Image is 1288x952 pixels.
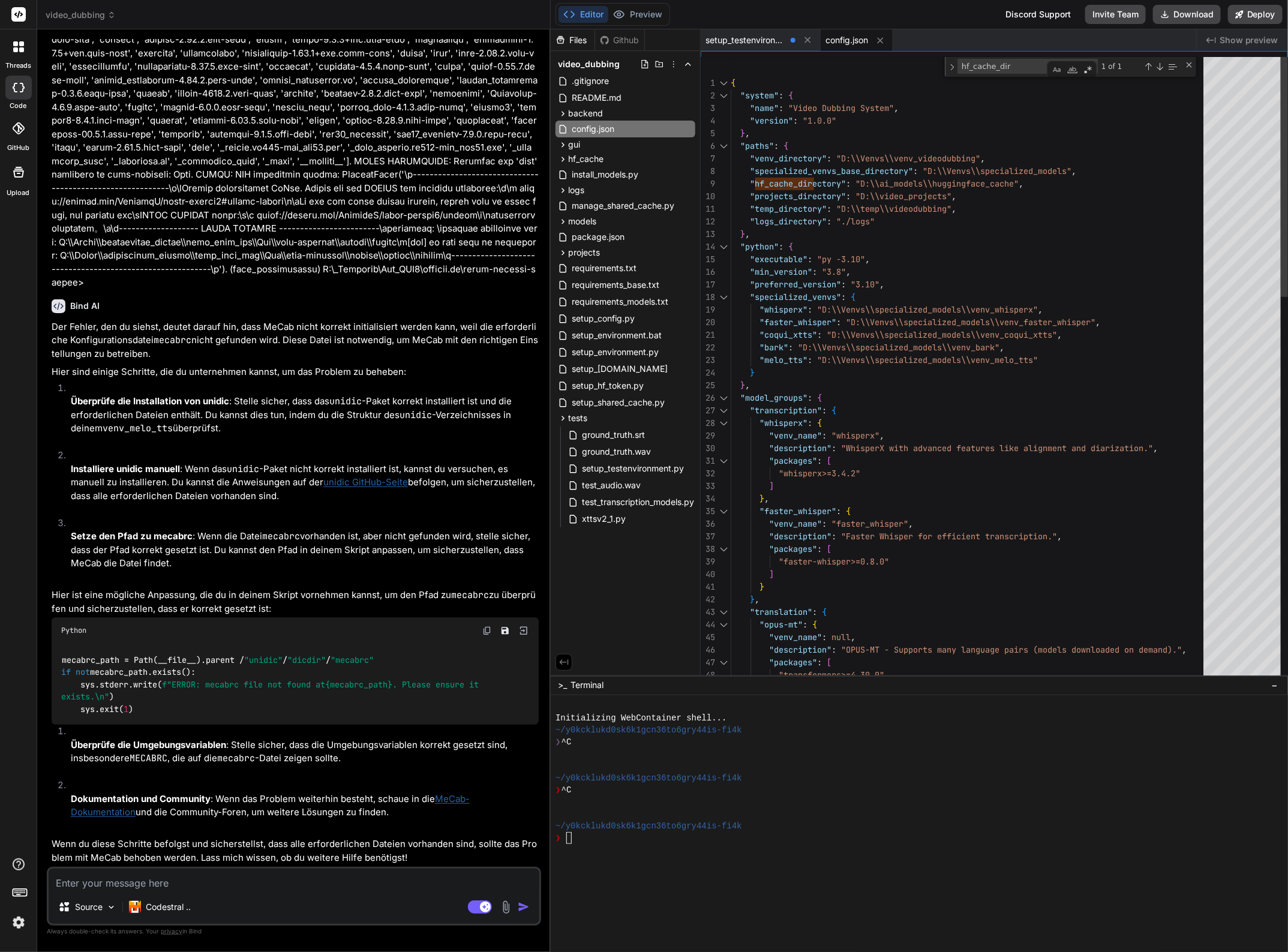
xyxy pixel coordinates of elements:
span: "whisperx" [759,418,807,428]
span: if [61,667,71,678]
span: setup_hf_token.py [571,379,645,393]
div: 19 [701,304,715,316]
span: } [750,594,755,605]
p: Hier ist eine mögliche Anpassung, die du in deinem Skript vornehmen kannst, um den Pfad zu zu übe... [52,588,539,615]
span: { [788,241,793,252]
div: 39 [701,555,715,568]
span: : [779,241,783,252]
div: Click to collapse the range. [716,241,732,253]
p: Hier sind einige Schritte, die du unternehmen kannst, um das Problem zu beheben: [52,365,539,379]
span: , [999,342,1004,353]
span: models [568,215,596,227]
span: : [803,619,807,630]
div: 27 [701,404,715,417]
label: GitHub [7,143,29,153]
span: "1.0.0" [803,115,836,126]
span: , [1038,304,1043,315]
span: : [841,292,846,302]
div: 36 [701,518,715,530]
span: gui [568,139,580,151]
strong: Installiere unidic manuell [71,463,180,475]
div: 6 [701,140,715,152]
textarea: Find [958,59,1058,73]
div: 16 [701,266,715,278]
div: 42 [701,593,715,606]
span: , [851,632,855,642]
span: "unidic" [244,654,283,665]
span: [ [827,657,831,668]
span: , [1182,644,1187,655]
span: "D:\\Venvs\\specialized_models\\venv_coqui_xtts" [827,329,1057,340]
p: Der Fehler, den du siehst, deutet darauf hin, dass MeCab nicht korrekt initialisiert werden kann,... [52,320,539,361]
span: requirements.txt [571,261,638,275]
span: , [1019,178,1023,189]
div: 29 [701,430,715,442]
span: .gitignore [571,74,610,88]
span: : [831,443,836,454]
div: 4 [701,115,715,127]
span: config.json [825,34,868,46]
span: "bark" [759,342,788,353]
span: video_dubbing [46,9,116,21]
button: Download [1153,5,1221,24]
label: threads [5,61,31,71]
p: : Wenn das -Paket nicht korrekt installiert ist, kannst du versuchen, es manuell zu installieren.... [71,463,539,503]
span: } [759,581,764,592]
label: code [10,101,27,111]
code: mecabrc [262,530,300,542]
span: logs [568,184,584,196]
span: xttsv2_1.py [581,512,627,526]
span: "dicdir" [287,654,326,665]
span: "specialized_venvs" [750,292,841,302]
div: 35 [701,505,715,518]
span: : [817,543,822,554]
span: : [822,405,827,416]
div: Click to collapse the range. [716,417,732,430]
span: : [812,606,817,617]
strong: Überprüfe die Installation von unidic [71,395,229,407]
span: { [831,405,836,416]
span: : [812,266,817,277]
span: "py -3.10" [817,254,865,265]
span: "faster_whisper" [759,506,836,516]
div: 3 [701,102,715,115]
div: 43 [701,606,715,618]
div: 30 [701,442,715,455]
div: 22 [701,341,715,354]
div: Previous Match (Shift+Enter) [1143,62,1153,71]
span: "D:\\Venvs\\specialized_models\\venv_faster_whispe [846,317,1086,328]
div: Click to collapse the range. [716,656,732,669]
span: README.md [571,91,623,105]
span: : [817,455,822,466]
span: "temp_directory" [750,203,827,214]
img: icon [518,901,530,913]
span: : [846,178,851,189]
span: , [908,518,913,529]
code: mecabrc_path = Path(__file__).parent / / / mecabrc_path.exists(): sys.stderr.write( ) sys.exit( ) [61,654,484,715]
span: "logs_directory" [750,216,827,227]
div: 20 [701,316,715,329]
span: Show preview [1220,34,1278,46]
span: "D:\\Venvs\\specialized_models\\venv_whisperx" [817,304,1038,315]
div: 40 [701,568,715,581]
span: "opus-mt" [759,619,803,630]
code: unidic [329,395,362,407]
span: "description" [769,644,831,655]
div: Click to collapse the range. [716,89,732,102]
span: , [1071,166,1076,176]
span: "D:\\Venvs\\specialized_models\\venv_bark" [798,342,999,353]
span: projects [568,247,600,259]
div: 11 [701,203,715,215]
p: : Wenn die Datei vorhanden ist, aber nicht gefunden wird, stelle sicher, dass der Pfad korrekt ge... [71,530,539,570]
div: 34 [701,492,715,505]
span: "executable" [750,254,807,265]
span: " [750,178,755,189]
div: 26 [701,392,715,404]
span: "python" [740,241,779,252]
span: , [951,203,956,214]
span: : [822,632,827,642]
span: video_dubbing [558,58,620,70]
span: "D:\\Venvs\\specialized_models\\venv_melo_tts" [817,355,1038,365]
button: Preview [608,6,667,23]
span: "preferred_version" [750,279,841,290]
